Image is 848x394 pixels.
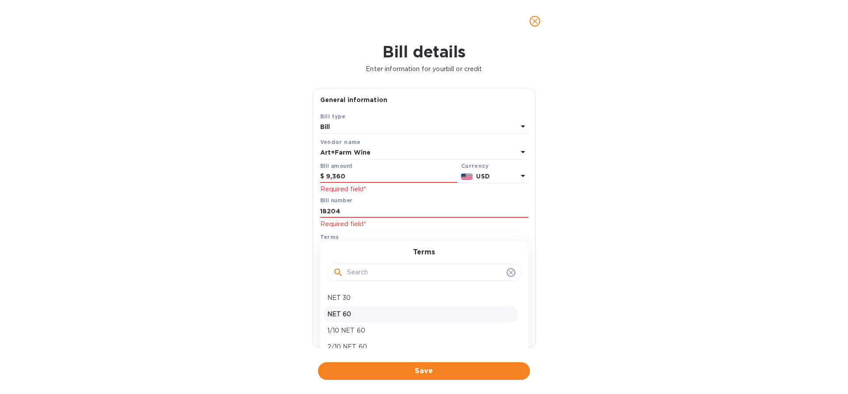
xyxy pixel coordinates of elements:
[327,326,514,335] p: 1/10 NET 60
[524,11,545,32] button: close
[320,205,528,218] input: Enter bill number
[461,174,473,180] img: USD
[413,248,435,257] h3: Terms
[320,243,360,252] p: Select terms
[320,185,458,194] p: Required field*
[320,220,528,229] p: Required field*
[7,42,841,61] h1: Bill details
[320,170,326,183] div: $
[327,310,514,319] p: NET 60
[320,198,352,204] label: Bill number
[320,113,346,120] b: Bill type
[347,266,503,279] input: Search
[327,293,514,303] p: NET 30
[7,64,841,74] p: Enter information for your bill or credit
[320,149,371,156] b: Art+Farm Wine
[476,173,489,180] b: USD
[325,366,523,376] span: Save
[320,123,330,130] b: Bill
[320,96,388,103] b: General information
[326,170,458,183] input: $ Enter bill amount
[461,163,488,169] b: Currency
[327,342,514,352] p: 2/10 NET 60
[318,362,530,380] button: Save
[320,163,352,169] label: Bill amount
[320,139,361,145] b: Vendor name
[320,234,339,240] b: Terms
